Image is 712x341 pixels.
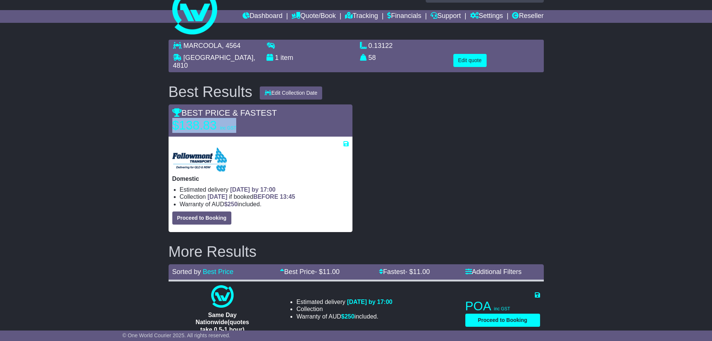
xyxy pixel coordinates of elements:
p: POA [465,299,540,314]
span: BEFORE [253,194,278,200]
span: - $ [405,268,430,275]
span: $ [224,201,238,207]
img: Followmont Transport: Domestic [172,147,227,171]
li: Collection [296,305,392,313]
li: Estimated delivery [180,186,349,193]
span: 58 [369,54,376,61]
button: Edit quote [453,54,487,67]
span: Sorted by [172,268,201,275]
span: $ [341,313,355,320]
a: Quote/Book [292,10,336,23]
span: [DATE] by 17:00 [230,186,276,193]
span: , 4564 [222,42,241,49]
span: Same Day Nationwide(quotes take 0.5-1 hour) [195,312,249,332]
a: Reseller [512,10,543,23]
li: Warranty of AUD included. [296,313,392,320]
h2: More Results [169,243,544,260]
span: inc GST [494,306,510,311]
a: Settings [470,10,503,23]
span: © One World Courier 2025. All rights reserved. [123,332,231,338]
li: Warranty of AUD included. [180,201,349,208]
span: 11.00 [413,268,430,275]
span: - $ [315,268,339,275]
span: 11.00 [323,268,339,275]
span: 0.13122 [369,42,393,49]
button: Proceed to Booking [172,211,231,225]
span: 13:45 [280,194,295,200]
img: One World Courier: Same Day Nationwide(quotes take 0.5-1 hour) [211,285,234,308]
a: Best Price- $11.00 [280,268,339,275]
a: Best Price [203,268,234,275]
a: Fastest- $11.00 [379,268,430,275]
a: Support [431,10,461,23]
span: 250 [345,313,355,320]
p: $138.83 [172,118,266,133]
span: item [281,54,293,61]
button: Edit Collection Date [260,86,322,100]
span: [DATE] [207,194,227,200]
p: Domestic [172,175,349,182]
span: 1 [275,54,279,61]
span: inc GST [220,125,236,131]
span: MARCOOLA [184,42,222,49]
li: Collection [180,193,349,200]
span: , 4810 [173,54,255,70]
li: Estimated delivery [296,298,392,305]
div: Best Results [165,83,256,100]
a: Tracking [345,10,378,23]
a: Dashboard [243,10,283,23]
span: if booked [207,194,295,200]
span: [DATE] by 17:00 [347,299,392,305]
span: BEST PRICE & FASTEST [172,108,277,118]
span: 250 [228,201,238,207]
a: Additional Filters [465,268,522,275]
span: [GEOGRAPHIC_DATA] [184,54,253,61]
a: Financials [387,10,421,23]
button: Proceed to Booking [465,314,540,327]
